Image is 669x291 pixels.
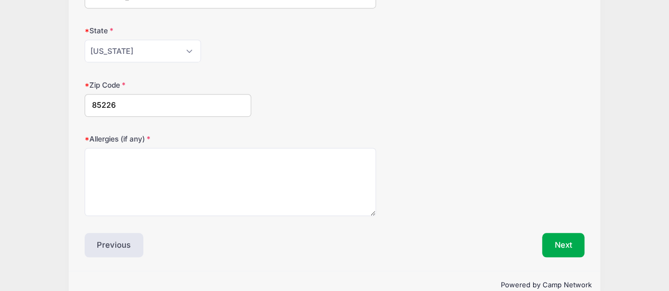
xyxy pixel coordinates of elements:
[85,80,251,90] label: Zip Code
[85,94,251,117] input: xxxxx
[542,233,585,257] button: Next
[85,25,251,36] label: State
[85,134,251,144] label: Allergies (if any)
[85,233,144,257] button: Previous
[78,280,592,290] p: Powered by Camp Network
